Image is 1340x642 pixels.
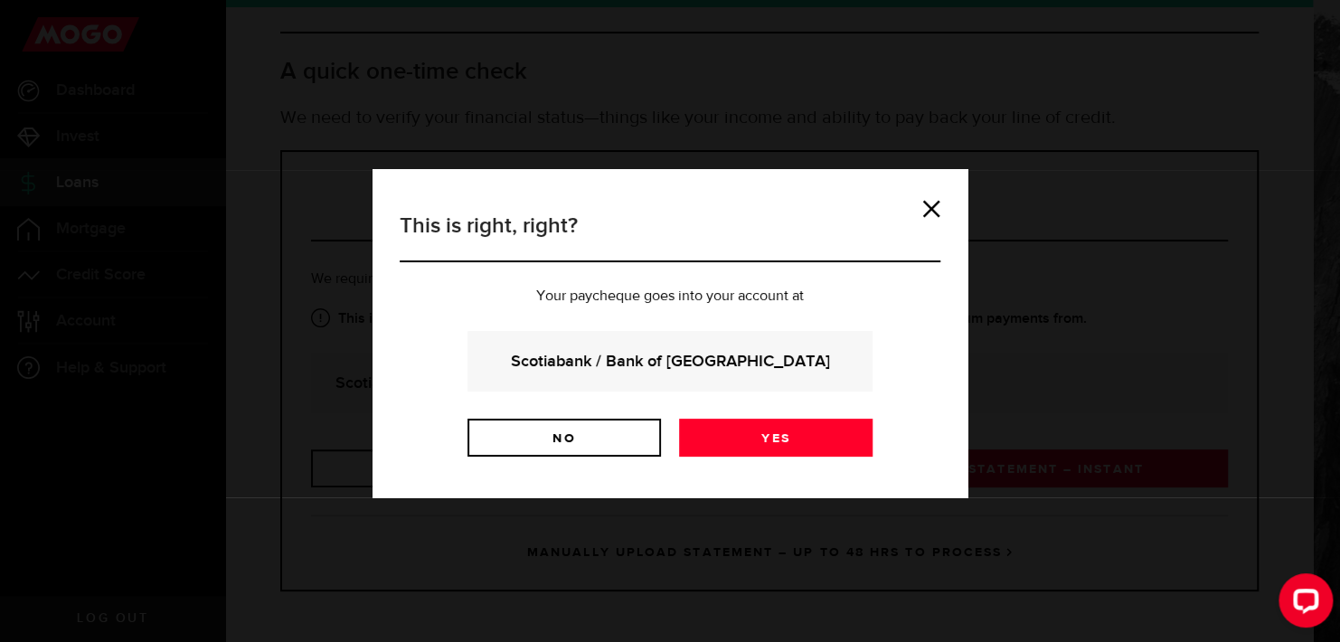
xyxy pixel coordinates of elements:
[467,419,661,457] a: No
[1264,566,1340,642] iframe: LiveChat chat widget
[400,210,940,262] h3: This is right, right?
[679,419,873,457] a: Yes
[492,349,848,373] strong: Scotiabank / Bank of [GEOGRAPHIC_DATA]
[400,289,940,304] p: Your paycheque goes into your account at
